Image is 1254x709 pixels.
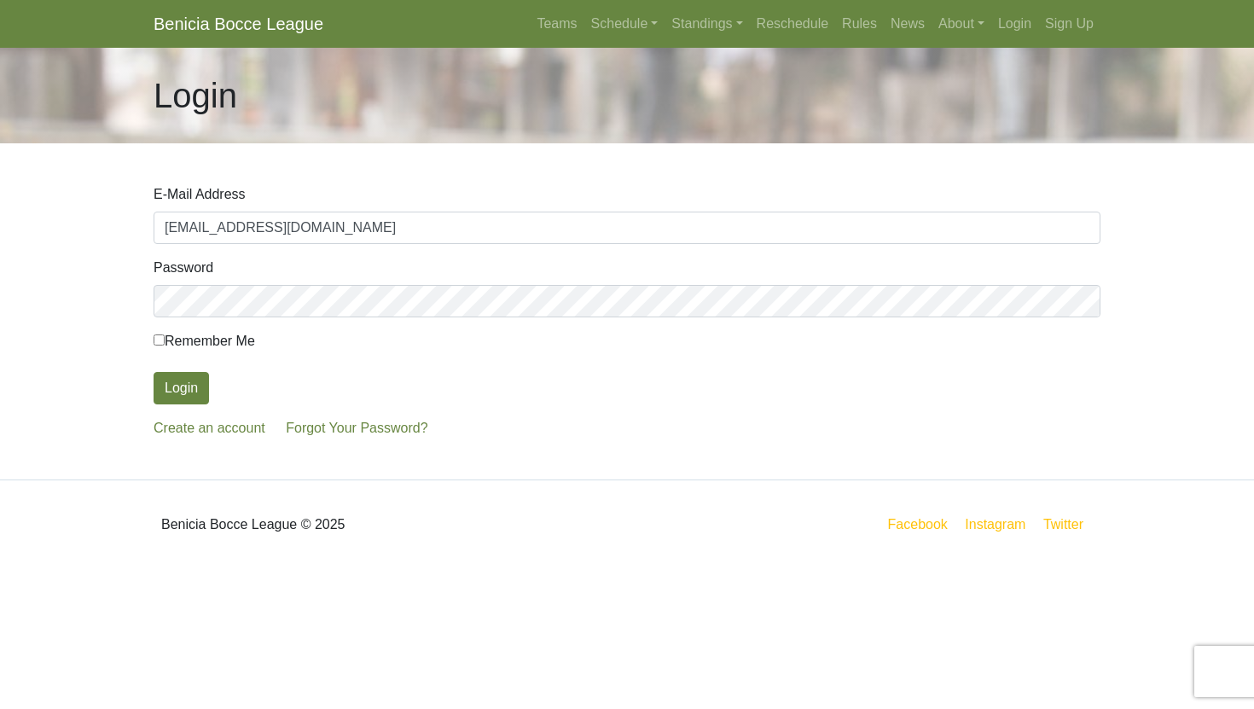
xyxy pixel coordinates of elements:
a: Forgot Your Password? [286,421,427,435]
a: News [884,7,932,41]
a: Facebook [885,514,951,535]
a: Teams [530,7,583,41]
a: Benicia Bocce League [154,7,323,41]
button: Login [154,372,209,404]
label: E-Mail Address [154,184,246,205]
a: About [932,7,991,41]
a: Standings [665,7,749,41]
a: Twitter [1040,514,1097,535]
h1: Login [154,75,237,116]
a: Login [991,7,1038,41]
a: Rules [835,7,884,41]
a: Reschedule [750,7,836,41]
a: Schedule [584,7,665,41]
div: Benicia Bocce League © 2025 [141,494,627,555]
label: Password [154,258,213,278]
label: Remember Me [154,331,255,352]
a: Instagram [961,514,1029,535]
a: Create an account [154,421,265,435]
a: Sign Up [1038,7,1100,41]
input: Remember Me [154,334,165,346]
